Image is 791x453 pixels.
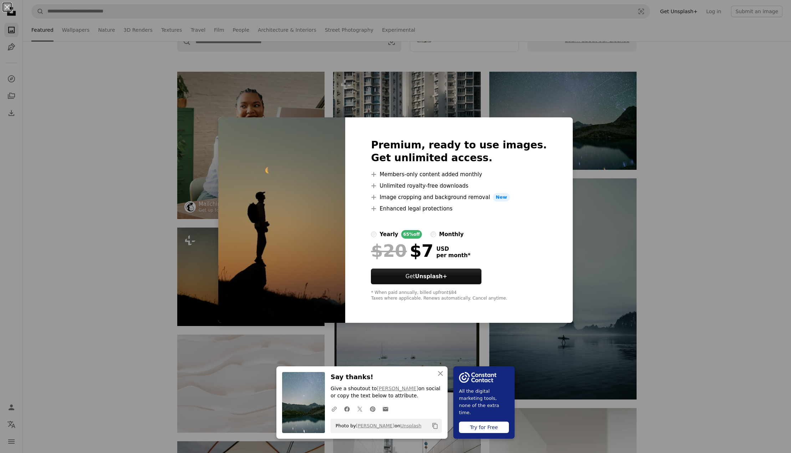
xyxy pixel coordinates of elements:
a: All the digital marketing tools, none of the extra time.Try for Free [453,366,515,439]
span: New [493,193,510,202]
a: Share on Facebook [341,402,353,416]
li: Members-only content added monthly [371,170,547,179]
a: Share on Twitter [353,402,366,416]
div: yearly [379,230,398,239]
input: monthly [430,231,436,237]
span: Photo by on [332,420,422,432]
h2: Premium, ready to use images. Get unlimited access. [371,139,547,164]
a: Unsplash [400,423,421,428]
a: [PERSON_NAME] [377,386,418,391]
span: $20 [371,241,407,260]
div: * When paid annually, billed upfront $84 Taxes where applicable. Renews automatically. Cancel any... [371,290,547,301]
li: Enhanced legal protections [371,204,547,213]
li: Image cropping and background removal [371,193,547,202]
strong: Unsplash+ [415,273,447,280]
span: USD [436,246,470,252]
a: [PERSON_NAME] [356,423,394,428]
li: Unlimited royalty-free downloads [371,182,547,190]
p: Give a shoutout to on social or copy the text below to attribute. [331,385,442,399]
img: file-1754318165549-24bf788d5b37 [459,372,496,383]
h3: Say thanks! [331,372,442,382]
div: $7 [371,241,433,260]
button: GetUnsplash+ [371,269,481,284]
img: premium_photo-1755856680228-60755545c4ec [218,117,345,323]
a: Share on Pinterest [366,402,379,416]
span: per month * [436,252,470,259]
div: monthly [439,230,464,239]
span: All the digital marketing tools, none of the extra time. [459,388,509,416]
div: 65% off [401,230,422,239]
button: Copy to clipboard [429,420,441,432]
input: yearly65%off [371,231,377,237]
a: Share over email [379,402,392,416]
div: Try for Free [459,422,509,433]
